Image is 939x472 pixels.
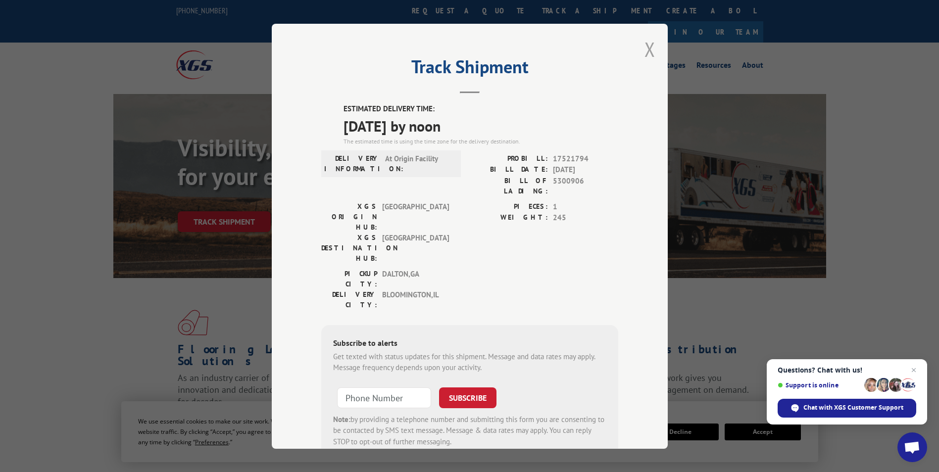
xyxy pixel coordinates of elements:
[470,201,548,212] label: PIECES:
[333,414,606,447] div: by providing a telephone number and submitting this form you are consenting to be contacted by SM...
[470,153,548,164] label: PROBILL:
[321,268,377,289] label: PICKUP CITY:
[344,137,618,145] div: The estimated time is using the time zone for the delivery destination.
[321,201,377,232] label: XGS ORIGIN HUB:
[553,153,618,164] span: 17521794
[803,403,903,412] span: Chat with XGS Customer Support
[897,432,927,462] div: Open chat
[382,232,449,263] span: [GEOGRAPHIC_DATA]
[439,387,496,408] button: SUBSCRIBE
[344,103,618,115] label: ESTIMATED DELIVERY TIME:
[470,164,548,176] label: BILL DATE:
[553,164,618,176] span: [DATE]
[333,351,606,373] div: Get texted with status updates for this shipment. Message and data rates may apply. Message frequ...
[382,289,449,310] span: BLOOMINGTON , IL
[778,381,861,389] span: Support is online
[553,212,618,224] span: 245
[778,366,916,374] span: Questions? Chat with us!
[333,414,350,424] strong: Note:
[324,153,380,174] label: DELIVERY INFORMATION:
[908,364,920,376] span: Close chat
[321,232,377,263] label: XGS DESTINATION HUB:
[553,201,618,212] span: 1
[553,175,618,196] span: 5300906
[321,60,618,79] h2: Track Shipment
[470,212,548,224] label: WEIGHT:
[470,175,548,196] label: BILL OF LADING:
[778,399,916,418] div: Chat with XGS Customer Support
[385,153,452,174] span: At Origin Facility
[321,289,377,310] label: DELIVERY CITY:
[333,336,606,351] div: Subscribe to alerts
[382,268,449,289] span: DALTON , GA
[644,36,655,62] button: Close modal
[382,201,449,232] span: [GEOGRAPHIC_DATA]
[337,387,431,408] input: Phone Number
[344,114,618,137] span: [DATE] by noon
